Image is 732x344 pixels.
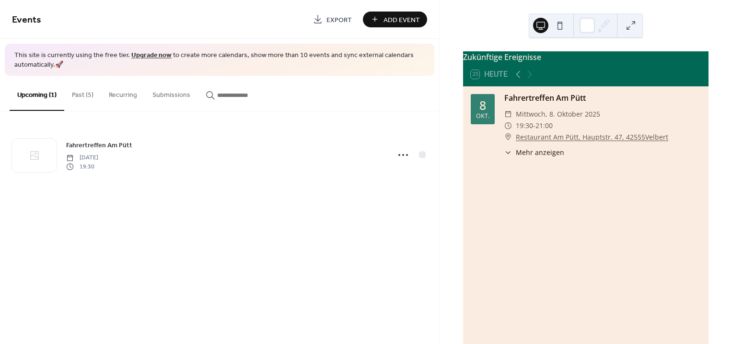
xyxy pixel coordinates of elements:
span: [DATE] [66,154,98,162]
span: 19:30 [516,120,533,131]
span: 19:30 [66,162,98,171]
button: Upcoming (1) [10,76,64,111]
span: Mittwoch, 8. Oktober 2025 [516,108,600,120]
button: Add Event [363,12,427,27]
div: ​ [504,147,512,157]
a: Fahrertreffen Am Pütt [66,140,132,151]
a: Restaurant Am Pütt, Hauptstr. 47, 42555Velbert [516,131,668,143]
a: Export [306,12,359,27]
div: Fahrertreffen Am Pütt [504,92,701,104]
div: ​ [504,120,512,131]
div: Okt. [476,113,489,119]
button: Submissions [145,76,198,110]
span: Add Event [383,15,420,25]
div: 8 [479,99,486,111]
button: ​Mehr anzeigen [504,147,564,157]
div: Zukünftige Ereignisse [463,51,709,63]
span: 21:00 [535,120,553,131]
span: Mehr anzeigen [516,147,564,157]
span: Export [326,15,352,25]
span: - [533,120,535,131]
div: ​ [504,108,512,120]
span: Fahrertreffen Am Pütt [66,141,132,151]
button: Past (5) [64,76,101,110]
span: This site is currently using the free tier. to create more calendars, show more than 10 events an... [14,51,425,70]
div: ​ [504,131,512,143]
button: Recurring [101,76,145,110]
span: Events [12,11,41,29]
a: Upgrade now [131,49,172,62]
